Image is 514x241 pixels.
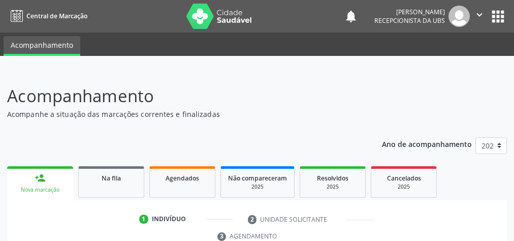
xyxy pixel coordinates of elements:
div: 1 [139,215,148,224]
div: 2025 [228,183,287,191]
a: Central de Marcação [7,8,87,24]
p: Ano de acompanhamento [382,137,472,150]
span: Resolvidos [317,174,348,183]
button: notifications [344,9,358,23]
span: Não compareceram [228,174,287,183]
button:  [470,6,489,27]
div: Indivíduo [152,215,186,224]
div: 2025 [307,183,358,191]
span: Cancelados [387,174,421,183]
i:  [474,9,485,20]
a: Acompanhamento [4,36,80,56]
span: Recepcionista da UBS [374,16,445,25]
p: Acompanhe a situação das marcações correntes e finalizadas [7,109,357,119]
div: person_add [35,172,46,184]
span: Central de Marcação [26,12,87,20]
div: [PERSON_NAME] [374,8,445,16]
span: Agendados [166,174,199,183]
span: Na fila [102,174,121,183]
div: Nova marcação [14,186,66,194]
img: img [448,6,470,27]
p: Acompanhamento [7,83,357,109]
button: apps [489,8,507,25]
div: 2025 [378,183,429,191]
